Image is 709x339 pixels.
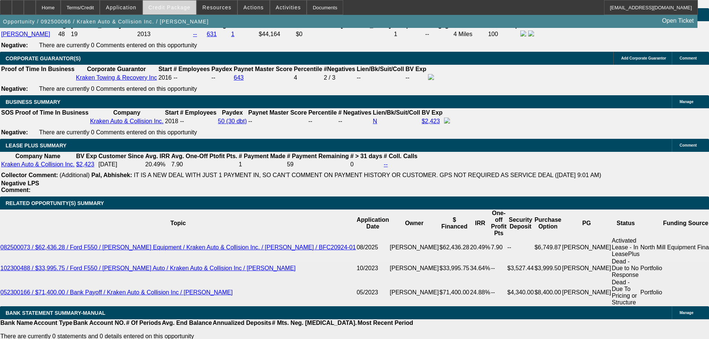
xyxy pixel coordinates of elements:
[87,66,146,72] b: Corporate Guarantor
[680,143,697,147] span: Comment
[384,161,388,167] a: --
[356,237,389,258] td: 08/2025
[470,237,491,258] td: 20.49%
[562,210,611,237] th: PG
[324,66,355,72] b: #Negatives
[239,153,285,159] b: # Payment Made
[444,118,450,124] img: facebook-icon.png
[98,153,144,159] b: Customer Since
[202,4,231,10] span: Resources
[90,118,163,124] a: Kraken Auto & Collision Inc.
[356,210,389,237] th: Application Date
[621,56,666,60] span: Add Corporate Guarantor
[15,109,89,116] th: Proof of Time In Business
[373,109,420,116] b: Lien/Bk/Suit/Coll
[287,153,349,159] b: # Payment Remaining
[0,244,356,250] a: 082500073 / $62,436.28 / Ford F550 / [PERSON_NAME] Equipment / Kraken Auto & Collision Inc. / [PE...
[389,279,439,306] td: [PERSON_NAME]
[218,118,247,124] a: 50 (30 dbt)
[425,30,453,38] td: --
[171,161,237,168] td: 7.90
[173,74,210,82] td: --
[1,180,39,193] b: Negative LPS Comment:
[211,66,232,72] b: Paydex
[439,210,470,237] th: $ Financed
[1,161,74,167] a: Kraken Auto & Collision Inc.
[611,279,640,306] td: Dead - Due To Pricing or Structure
[1,31,50,37] a: [PERSON_NAME]
[422,109,443,116] b: BV Exp
[143,0,196,15] button: Credit Package
[389,210,439,237] th: Owner
[296,30,393,38] td: $0
[507,237,534,258] td: --
[507,210,534,237] th: Security Deposit
[428,74,434,80] img: facebook-icon.png
[611,237,640,258] td: Activated Lease - In LeasePlus
[680,100,693,104] span: Manage
[39,86,197,92] span: There are currently 0 Comments entered on this opportunity
[91,172,132,178] b: Pal, Abhishek:
[562,258,611,279] td: [PERSON_NAME]
[6,99,60,105] span: BUSINESS SUMMARY
[534,279,562,306] td: $8,400.00
[39,42,197,48] span: There are currently 0 Comments entered on this opportunity
[562,279,611,306] td: [PERSON_NAME]
[76,153,97,159] b: BV Exp
[165,117,179,125] td: 2018
[137,31,151,37] span: 2013
[100,0,142,15] button: Application
[6,143,67,148] span: LEASE PLUS SUMMARY
[234,66,292,72] b: Paynet Master Score
[389,258,439,279] td: [PERSON_NAME]
[439,258,470,279] td: $33,995.75
[197,0,237,15] button: Resources
[76,74,157,81] a: Kraken Towing & Recovery Inc
[145,161,170,168] td: 20.49%
[6,200,104,206] span: RELATED OPPORTUNITY(S) SUMMARY
[270,0,307,15] button: Activities
[439,237,470,258] td: $62,436.28
[1,86,28,92] b: Negative:
[158,74,172,82] td: 2016
[145,153,170,159] b: Avg. IRR
[212,319,271,327] th: Annualized Deposits
[207,31,217,37] a: 631
[491,279,507,306] td: --
[73,319,126,327] th: Bank Account NO.
[611,258,640,279] td: Dead - Due to No Response
[373,118,377,124] a: N
[324,74,355,81] div: 2 / 3
[248,118,307,125] div: --
[470,279,491,306] td: 24.88%
[357,66,404,72] b: Lien/Bk/Suit/Coll
[134,172,601,178] span: IT IS A NEW DEAL WITH JUST 1 PAYMENT IN, SO CAN'T COMMENT ON PAYMENT HISTORY OR CUSTOMER. GPS NOT...
[507,258,534,279] td: $3,527.44
[659,15,697,27] a: Open Ticket
[491,210,507,237] th: One-off Profit Pts
[71,30,136,38] td: 19
[406,66,427,72] b: BV Exp
[98,161,144,168] td: [DATE]
[171,153,237,159] b: Avg. One-Off Ptofit Pts.
[15,153,60,159] b: Company Name
[162,319,213,327] th: Avg. End Balance
[159,66,172,72] b: Start
[58,30,70,38] td: 48
[338,118,371,125] div: --
[338,109,371,116] b: # Negatives
[350,161,383,168] td: 0
[239,161,286,168] td: 1
[439,279,470,306] td: $71,400.00
[276,4,301,10] span: Activities
[294,74,322,81] div: 4
[248,109,307,116] b: Paynet Master Score
[287,161,349,168] td: 59
[234,74,244,81] a: 643
[272,319,357,327] th: # Mts. Neg. [MEDICAL_DATA].
[6,310,105,316] span: BANK STATEMENT SUMMARY-MANUAL
[0,289,233,295] a: 052300166 / $71,400.00 / Bank Payoff / Kraken Auto & Collision Inc / [PERSON_NAME]
[357,319,413,327] th: Most Recent Period
[422,118,440,124] a: $2,423
[470,258,491,279] td: 34.64%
